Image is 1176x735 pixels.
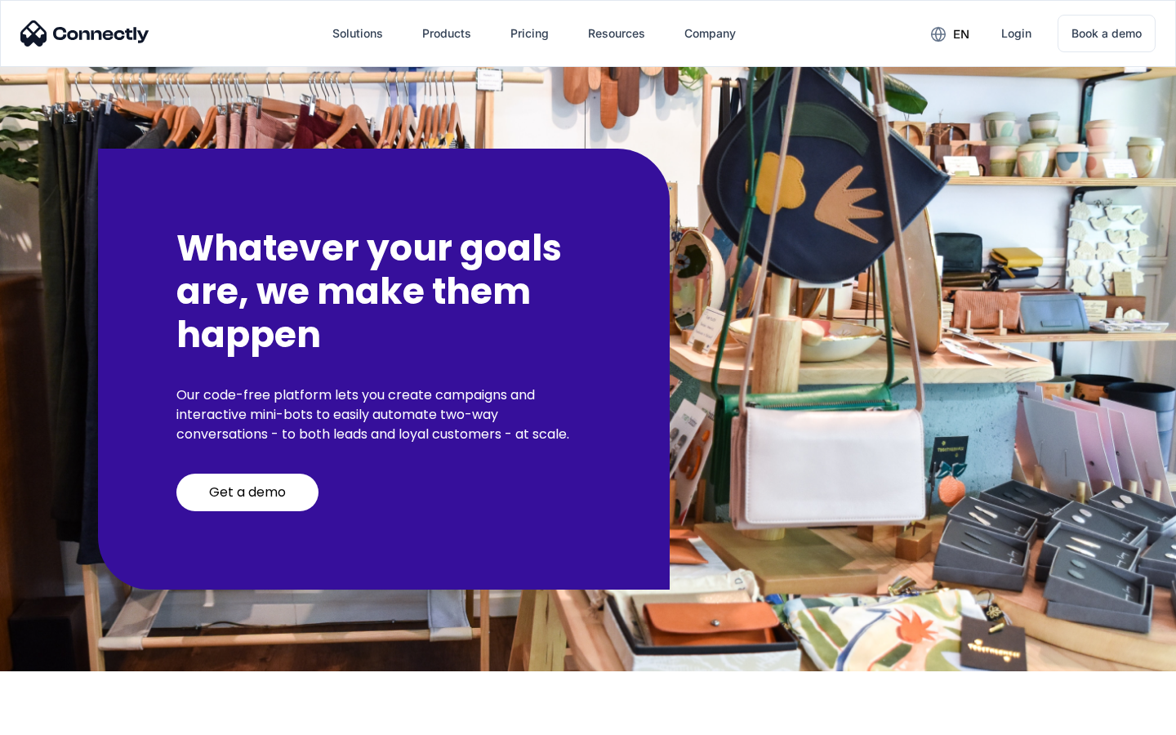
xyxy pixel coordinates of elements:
[33,706,98,729] ul: Language list
[176,474,318,511] a: Get a demo
[588,22,645,45] div: Resources
[332,22,383,45] div: Solutions
[953,23,969,46] div: en
[684,22,736,45] div: Company
[16,706,98,729] aside: Language selected: English
[1058,15,1156,52] a: Book a demo
[1001,22,1031,45] div: Login
[510,22,549,45] div: Pricing
[988,14,1045,53] a: Login
[422,22,471,45] div: Products
[497,14,562,53] a: Pricing
[20,20,149,47] img: Connectly Logo
[176,385,591,444] p: Our code-free platform lets you create campaigns and interactive mini-bots to easily automate two...
[209,484,286,501] div: Get a demo
[176,227,591,356] h2: Whatever your goals are, we make them happen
